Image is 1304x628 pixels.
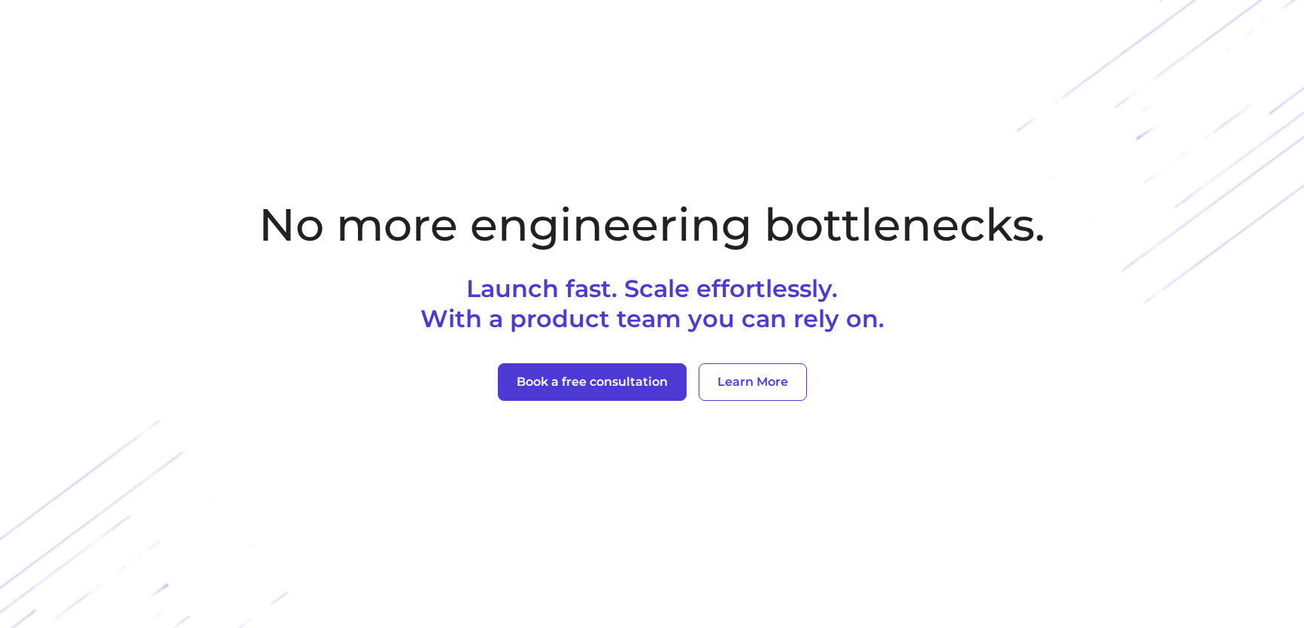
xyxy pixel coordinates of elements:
button: Book a free consultation [498,363,687,401]
p: Launch fast. Scale effortlessly. With a product team you can rely on. [420,274,884,334]
h1: No more engineering bottlenecks. [259,191,1045,259]
button: Learn More [699,363,807,401]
